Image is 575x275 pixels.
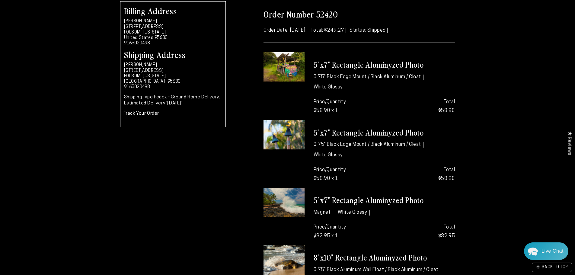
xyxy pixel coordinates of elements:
strong: [PERSON_NAME] [124,19,157,24]
span: Status: Shipped [350,28,388,33]
h3: 5"x7" Rectangle Aluminyzed Photo [314,195,455,205]
li: White Glossy [314,153,346,158]
li: White Glossy [338,210,370,216]
p: Fedex - Ground Home Delivery. Estimated Delivery '[DATE]', [124,94,222,106]
a: Leave A Message [40,182,88,192]
a: Track Your Order [124,111,159,116]
h2: Billing Address [124,6,222,15]
h3: 5"x7" Rectangle Aluminyzed Photo [314,128,455,138]
p: $58.90 [389,166,455,183]
h3: 5"x7" Rectangle Aluminyzed Photo [314,60,455,70]
li: 0.75" Black Edge Mount / Black Aluminum / Cleat [314,142,424,148]
li: 0.75" Black Edge Mount / Black Aluminum / Cleat [314,75,424,80]
img: Marie J [63,9,78,25]
span: We run on [46,173,82,176]
span: Total: $249.27 [311,28,346,33]
h2: Order Number 52420 [264,8,455,19]
li: 9165020498 [124,85,222,90]
li: FOLSOM, [US_STATE] [124,30,222,35]
li: White Glossy [314,85,346,90]
li: [GEOGRAPHIC_DATA], 95630 [124,79,222,85]
p: Price/Quantity $58.90 x 1 [314,166,380,183]
div: Click to open Judge.me floating reviews tab [564,126,575,160]
div: Contact Us Directly [541,242,564,260]
strong: Total [444,225,455,230]
strong: Total [444,168,455,172]
p: $32.95 [389,223,455,241]
li: FOLSOM, [US_STATE] [124,74,222,79]
img: 5"x7" Rectangle White Glossy Aluminyzed Photo - Magnet / None [264,188,305,217]
img: 5"x7" Rectangle White Glossy Aluminyzed Photo - 0.75" Edge Mount (Black) / Cleat [264,120,305,149]
img: John [50,9,66,25]
h3: 8"x10" Rectangle Aluminyzed Photo [314,253,455,263]
p: Price/Quantity $32.95 x 1 [314,223,380,241]
li: [STREET_ADDRESS] [124,68,222,74]
div: Chat widget toggle [524,242,568,260]
strong: [PERSON_NAME] [124,63,157,67]
li: 0.75" Black Aluminum Wall Float / Black Aluminum / Cleat [314,267,441,273]
li: 9165020498 [124,41,222,46]
li: United States 95630 [124,35,222,41]
h2: Shipping Address [124,50,222,59]
span: Re:amaze [65,172,81,177]
span: BACK TO TOP [542,265,568,270]
p: $58.90 [389,98,455,115]
strong: Shipping Type: [124,95,154,100]
img: 5"x7" Rectangle White Glossy Aluminyzed Photo - 0.75" Edge Mount (Black) / Cleat [264,52,305,82]
li: Magnet [314,210,333,216]
li: [STREET_ADDRESS] [124,24,222,30]
strong: Total [444,100,455,104]
span: Away until [DATE] [45,30,83,34]
span: Order Date: [DATE] [264,28,307,33]
p: Price/Quantity $58.90 x 1 [314,98,380,115]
